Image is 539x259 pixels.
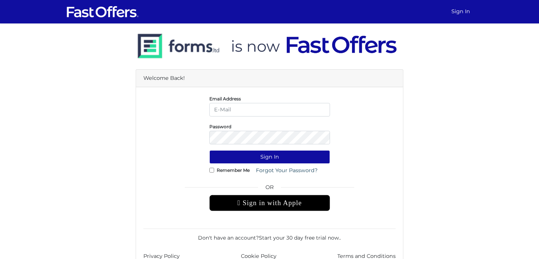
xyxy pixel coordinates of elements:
label: Remember Me [217,169,250,171]
input: E-Mail [209,103,330,116]
a: Forgot Your Password? [251,164,322,177]
div: Welcome Back! [136,70,403,87]
span: OR [209,183,330,195]
button: Sign In [209,150,330,164]
a: Start your 30 day free trial now. [259,234,340,241]
div: Sign in with Apple [209,195,330,211]
label: Password [209,126,231,127]
div: Don't have an account? . [143,229,396,242]
a: Sign In [448,4,473,19]
label: Email Address [209,98,241,100]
